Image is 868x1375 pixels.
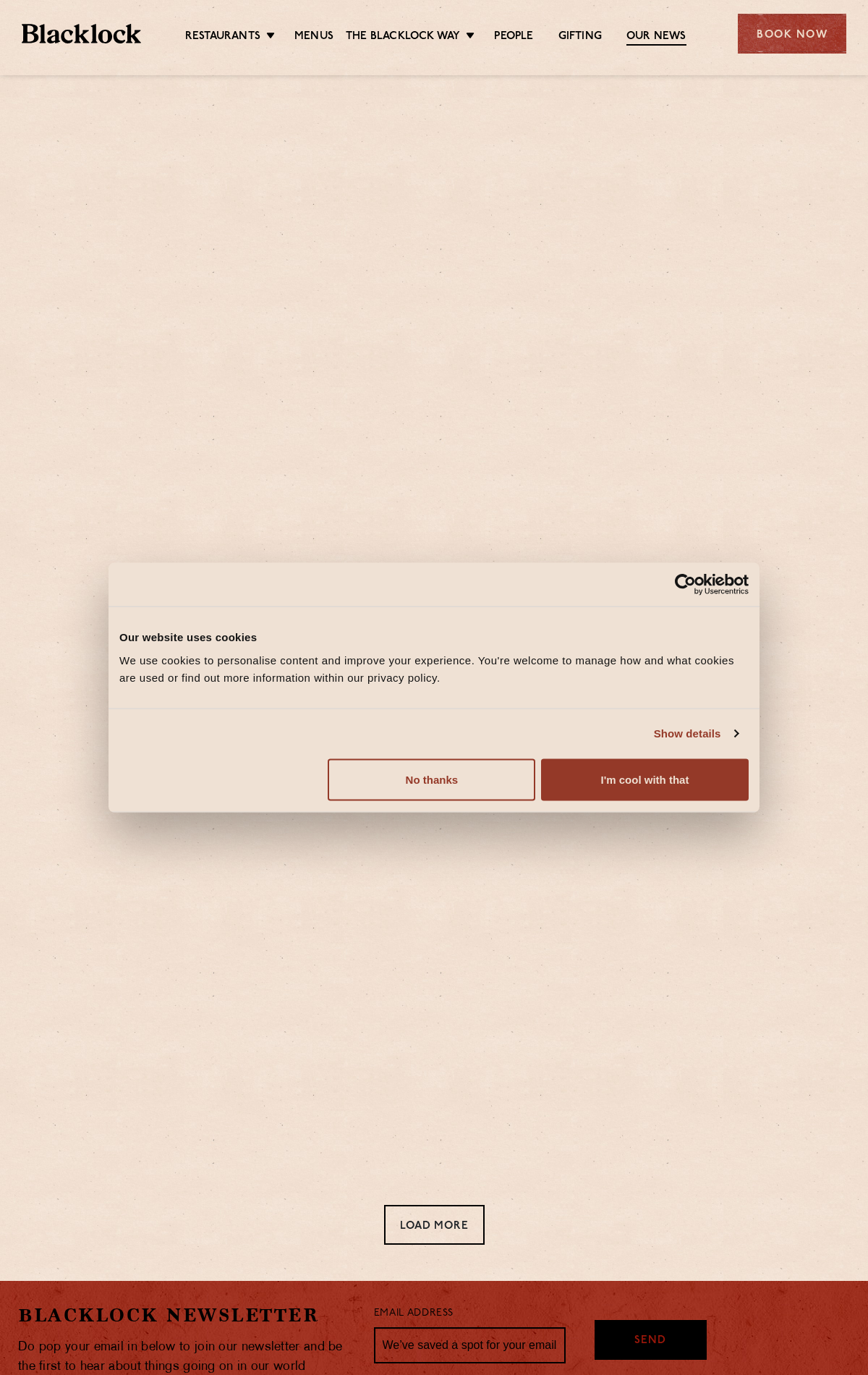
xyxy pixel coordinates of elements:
[346,30,460,44] a: The Blacklock Way
[328,758,535,800] button: No thanks
[22,24,141,44] img: BL_Textured_Logo-footer-cropped.svg
[738,14,846,54] div: Book Now
[558,30,602,44] a: Gifting
[541,758,749,800] button: I'm cool with that
[634,1333,666,1350] span: Send
[294,30,333,44] a: Menus
[374,1327,566,1363] input: We’ve saved a spot for your email...
[384,1205,485,1245] div: Load More
[374,1306,454,1322] label: Email Address
[119,651,749,686] div: We use cookies to personalise content and improve your experience. You're welcome to manage how a...
[119,629,749,646] div: Our website uses cookies
[622,574,749,596] a: Usercentrics Cookiebot - opens in a new window
[494,30,533,44] a: People
[18,1303,352,1328] h2: Blacklock Newsletter
[654,725,738,742] a: Show details
[626,30,686,46] a: Our News
[185,30,260,44] a: Restaurants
